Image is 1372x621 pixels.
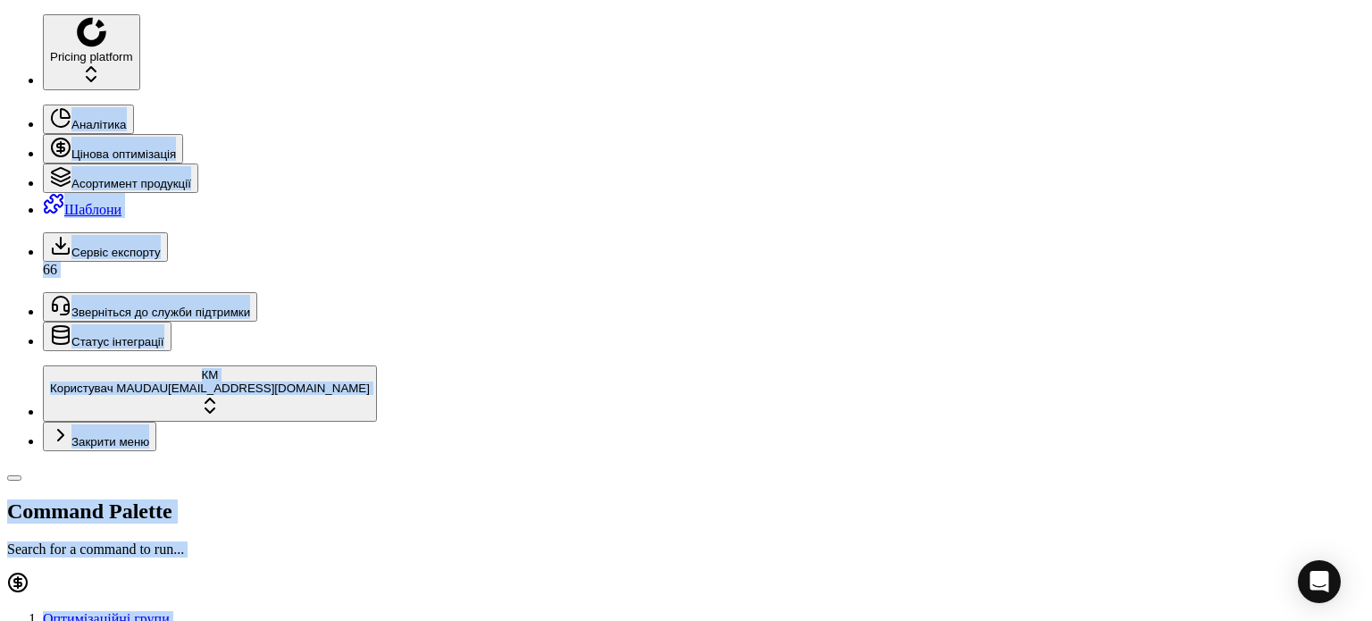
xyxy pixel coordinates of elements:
span: Сервіс експорту [71,246,161,259]
span: КM [202,368,219,382]
button: Статус інтеграції [43,322,171,351]
h2: Command Palette [7,499,1365,524]
span: Шаблони [64,202,121,217]
span: Закрити меню [71,435,149,449]
button: Асортимент продукції [43,164,198,193]
button: Аналітика [43,105,134,134]
span: Асортимент продукції [71,177,191,190]
span: Зверніться до служби підтримки [71,306,250,319]
button: Зверніться до служби підтримки [43,292,257,322]
button: Закрити меню [43,422,156,451]
div: 66 [43,262,1365,278]
span: Статус інтеграції [71,335,164,348]
span: Цінова оптимізація [71,147,176,161]
div: Open Intercom Messenger [1298,560,1341,603]
button: КMКористувач MAUDAU[EMAIL_ADDRESS][DOMAIN_NAME] [43,365,377,422]
span: Pricing platform [50,50,133,63]
button: Toggle Sidebar [7,475,21,481]
span: Користувач MAUDAU [50,382,168,395]
button: Цінова оптимізація [43,134,183,164]
button: Сервіс експорту [43,232,168,262]
span: [EMAIL_ADDRESS][DOMAIN_NAME] [168,382,370,395]
span: Аналітика [71,118,127,131]
p: Search for a command to run... [7,541,1365,558]
a: Шаблони [43,202,121,217]
button: Pricing platform [43,14,140,90]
